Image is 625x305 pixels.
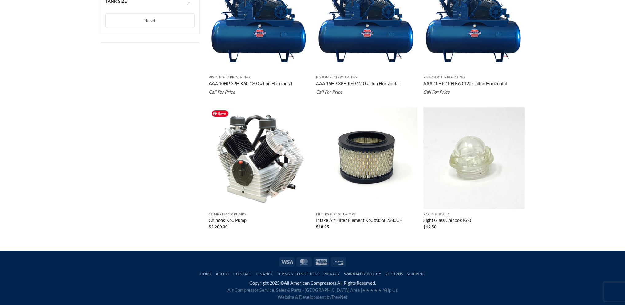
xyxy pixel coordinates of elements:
a: Sight Glass Chinook K60 [423,218,471,224]
a: Terms & Conditions [277,271,320,276]
div: Payment icons [278,256,347,267]
strong: All American Compressors. [284,280,337,286]
a: About [216,271,230,276]
a: Returns [385,271,403,276]
a: AAA 10HP 3PH K60 120 Gallon Horizontal [209,81,292,88]
p: Filters & Regulators [316,212,417,216]
bdi: 19.50 [423,224,437,229]
p: Piston Reciprocating [316,75,417,79]
span: $ [209,224,211,229]
img: CHINOOK K60 10HP COMPRESSOR PUMP [209,107,310,209]
bdi: 18.95 [316,224,329,229]
img: Sight Glass Chinook K60 [423,107,525,209]
span: Air Compressor Service, Sales & Parts - [GEOGRAPHIC_DATA] Area | Website & Development by [227,287,398,300]
p: Parts & Tools [423,212,525,216]
a: Home [200,271,212,276]
span: $ [316,224,318,229]
a: Intake Air Filter Element K60 #35602380CH [316,218,403,224]
span: Save [212,110,228,117]
em: Call For Price [316,89,342,94]
a: Warranty Policy [344,271,381,276]
span: $ [423,224,426,229]
a: TrevNet [331,295,347,300]
a: Contact [233,271,252,276]
a: ★★★★★ Yelp Us [362,287,398,293]
p: Piston Reciprocating [423,75,525,79]
a: Shipping [407,271,425,276]
em: Call For Price [209,89,235,94]
em: Call For Price [423,89,450,94]
button: Reset [105,13,195,28]
bdi: 2,200.00 [209,224,228,229]
p: Piston Reciprocating [209,75,310,79]
a: Privacy [323,271,340,276]
a: AAA 15HP 3PH K60 120 Gallon Horizontal [316,81,400,88]
img: Intake Air Filter Element K60 #35602380CH [316,107,417,209]
a: Finance [256,271,273,276]
a: AAA 10HP 1PH K60 120 Gallon Horizontal [423,81,507,88]
span: Reset [144,18,156,23]
div: Copyright 2025 © All Rights Reserved. [101,279,525,301]
p: Compressor Pumps [209,212,310,216]
a: Chinook K60 Pump [209,218,247,224]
